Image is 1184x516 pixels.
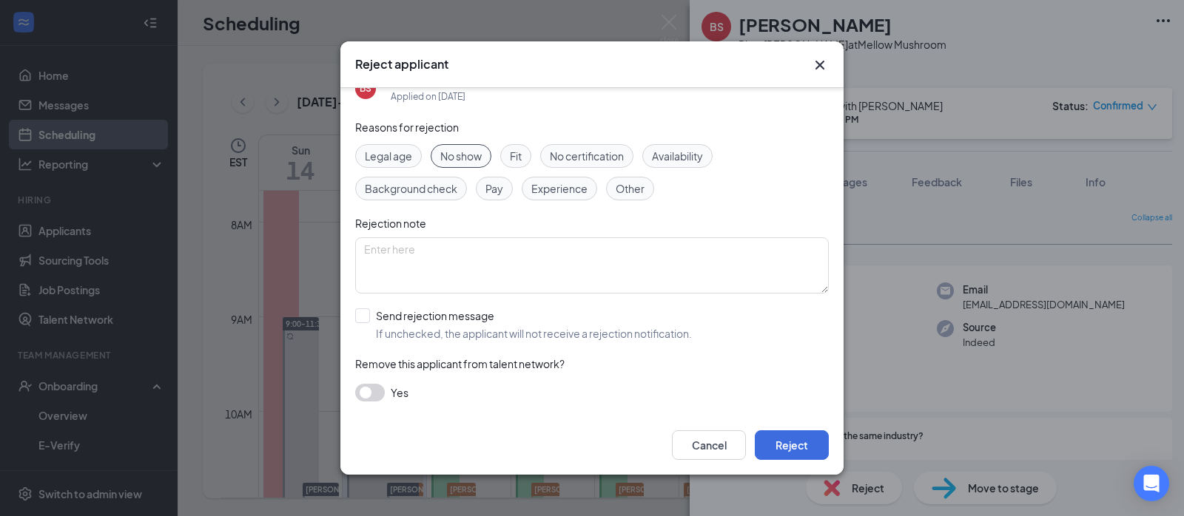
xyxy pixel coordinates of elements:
span: No show [440,148,482,164]
span: Reasons for rejection [355,120,459,134]
div: BS [360,82,371,95]
span: Remove this applicant from talent network? [355,357,565,370]
span: Availability [652,148,703,164]
svg: Cross [811,56,829,74]
button: Reject [755,430,829,460]
span: Fit [510,148,522,164]
span: Experience [531,180,588,197]
span: Pay [485,180,503,197]
h3: Reject applicant [355,56,448,72]
div: Applied on [DATE] [391,89,494,104]
span: Background check [365,180,457,197]
span: Rejection note [355,217,426,230]
button: Close [811,56,829,74]
span: Yes [391,384,408,401]
button: Cancel [672,430,746,460]
span: Other [616,180,645,197]
span: Legal age [365,148,412,164]
div: Open Intercom Messenger [1134,466,1169,501]
span: No certification [550,148,624,164]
